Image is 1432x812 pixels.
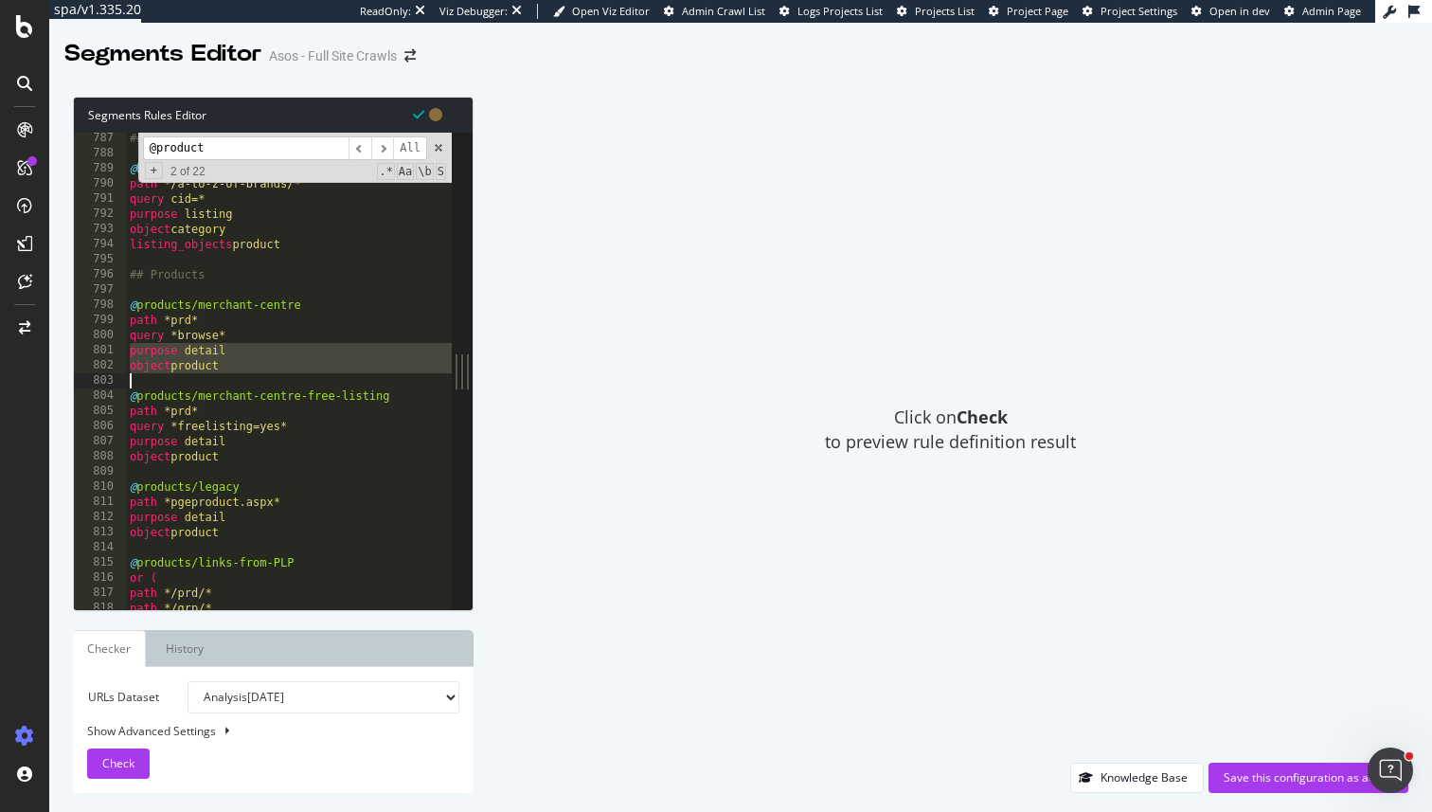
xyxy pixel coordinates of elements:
div: 796 [74,267,126,282]
div: 795 [74,252,126,267]
span: Project Settings [1101,4,1177,18]
div: 787 [74,131,126,146]
a: Project Settings [1083,4,1177,19]
div: 800 [74,328,126,343]
div: 789 [74,161,126,176]
div: Show Advanced Settings [73,723,445,739]
a: Admin Crawl List [664,4,765,19]
span: ​ [371,136,394,160]
a: Projects List [897,4,975,19]
div: Asos - Full Site Crawls [269,46,397,65]
a: Admin Page [1284,4,1361,19]
input: Search for [143,136,349,160]
div: 815 [74,555,126,570]
span: 2 of 22 [163,164,213,179]
span: Projects List [915,4,975,18]
a: Checker [73,630,146,667]
div: 810 [74,479,126,495]
button: Check [87,749,150,779]
span: Toggle Replace mode [145,162,163,179]
span: Search In Selection [436,163,446,180]
label: URLs Dataset [73,681,173,713]
div: 818 [74,601,126,616]
div: 808 [74,449,126,464]
span: Open in dev [1209,4,1270,18]
div: 805 [74,404,126,419]
div: Segments Editor [64,38,261,70]
span: ​ [349,136,371,160]
a: History [151,630,219,667]
span: Project Page [1007,4,1068,18]
div: 813 [74,525,126,540]
div: 816 [74,570,126,586]
div: 803 [74,373,126,388]
div: 806 [74,419,126,434]
button: Knowledge Base [1070,763,1204,793]
div: 809 [74,464,126,479]
span: Syntax is valid [413,105,424,123]
div: 793 [74,222,126,237]
iframe: Intercom live chat [1368,748,1413,793]
div: Knowledge Base [1101,769,1188,785]
span: Whole Word Search [416,163,433,180]
div: 812 [74,510,126,525]
div: 798 [74,298,126,313]
span: Click on to preview rule definition result [825,406,1076,454]
div: Segments Rules Editor [74,98,473,133]
div: 811 [74,495,126,510]
div: 814 [74,540,126,555]
div: 799 [74,313,126,328]
span: Admin Page [1302,4,1361,18]
div: 790 [74,176,126,191]
div: arrow-right-arrow-left [404,49,416,63]
div: 804 [74,388,126,404]
button: Save this configuration as active [1208,763,1408,793]
div: 817 [74,586,126,601]
span: You have unsaved modifications [429,105,442,123]
div: 791 [74,191,126,207]
div: 788 [74,146,126,161]
a: Open Viz Editor [553,4,650,19]
div: Save this configuration as active [1224,769,1393,785]
span: CaseSensitive Search [397,163,414,180]
div: 802 [74,358,126,373]
span: Alt-Enter [393,136,427,160]
div: 794 [74,237,126,252]
a: Logs Projects List [779,4,883,19]
div: 801 [74,343,126,358]
div: 792 [74,207,126,222]
a: Knowledge Base [1070,769,1204,785]
span: Check [102,755,134,771]
div: Viz Debugger: [439,4,508,19]
span: Logs Projects List [797,4,883,18]
span: Admin Crawl List [682,4,765,18]
div: ReadOnly: [360,4,411,19]
a: Project Page [989,4,1068,19]
div: 807 [74,434,126,449]
strong: Check [957,406,1008,428]
span: RegExp Search [377,163,394,180]
a: Open in dev [1191,4,1270,19]
div: 797 [74,282,126,298]
span: Open Viz Editor [572,4,650,18]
